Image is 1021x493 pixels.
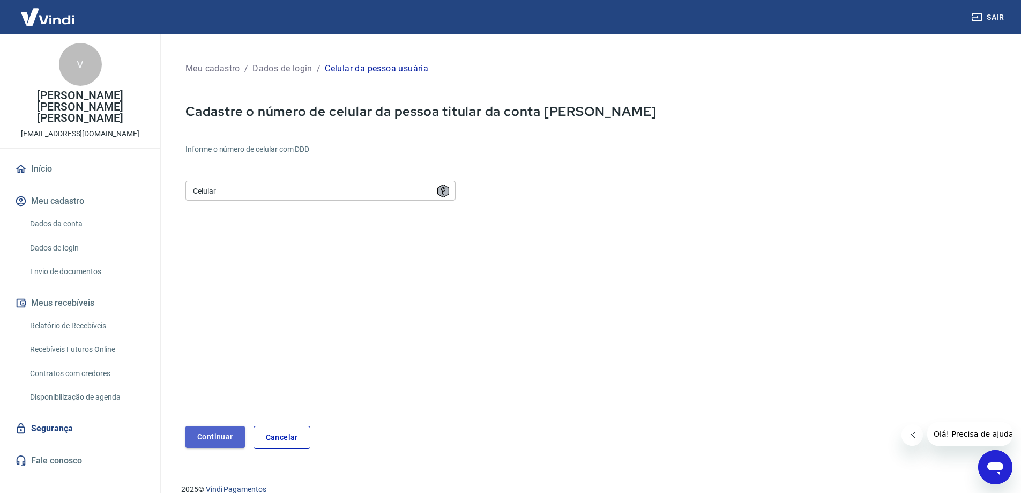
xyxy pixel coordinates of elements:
iframe: Fechar mensagem [901,424,923,446]
div: V [59,43,102,86]
p: Meu cadastro [185,62,240,75]
a: Recebíveis Futuros Online [26,339,147,360]
a: Segurança [13,417,147,440]
button: Meu cadastro [13,189,147,213]
button: Sair [970,8,1008,27]
a: Fale conosco [13,449,147,473]
p: / [244,62,248,75]
button: Continuar [185,426,245,448]
iframe: Botão para abrir a janela de mensagens [978,450,1012,484]
a: Dados de login [26,237,147,259]
p: Cadastre o número de celular da pessoa titular da conta [PERSON_NAME] [185,103,995,120]
a: Dados da conta [26,213,147,235]
img: Vindi [13,1,83,33]
p: Celular da pessoa usuária [325,62,428,75]
p: [EMAIL_ADDRESS][DOMAIN_NAME] [21,128,139,139]
a: Envio de documentos [26,261,147,283]
a: Contratos com credores [26,363,147,385]
h6: Informe o número de celular com DDD [185,144,995,155]
a: Relatório de Recebíveis [26,315,147,337]
a: Início [13,157,147,181]
p: [PERSON_NAME] [PERSON_NAME] [PERSON_NAME] [9,90,152,124]
p: / [317,62,321,75]
button: Meus recebíveis [13,291,147,315]
a: Disponibilização de agenda [26,386,147,408]
p: Dados de login [252,62,312,75]
span: Olá! Precisa de ajuda? [6,8,90,16]
a: Cancelar [254,426,310,449]
iframe: Mensagem da empresa [927,422,1012,446]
